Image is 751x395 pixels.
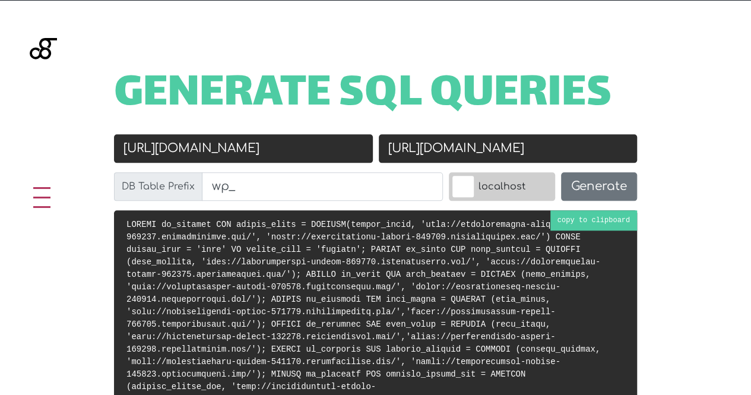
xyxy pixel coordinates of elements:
[449,172,555,201] label: localhost
[30,38,57,127] img: Blackgate
[114,77,612,113] span: Generate SQL Queries
[114,134,373,163] input: Old URL
[379,134,638,163] input: New URL
[114,172,202,201] label: DB Table Prefix
[561,172,637,201] button: Generate
[202,172,443,201] input: wp_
